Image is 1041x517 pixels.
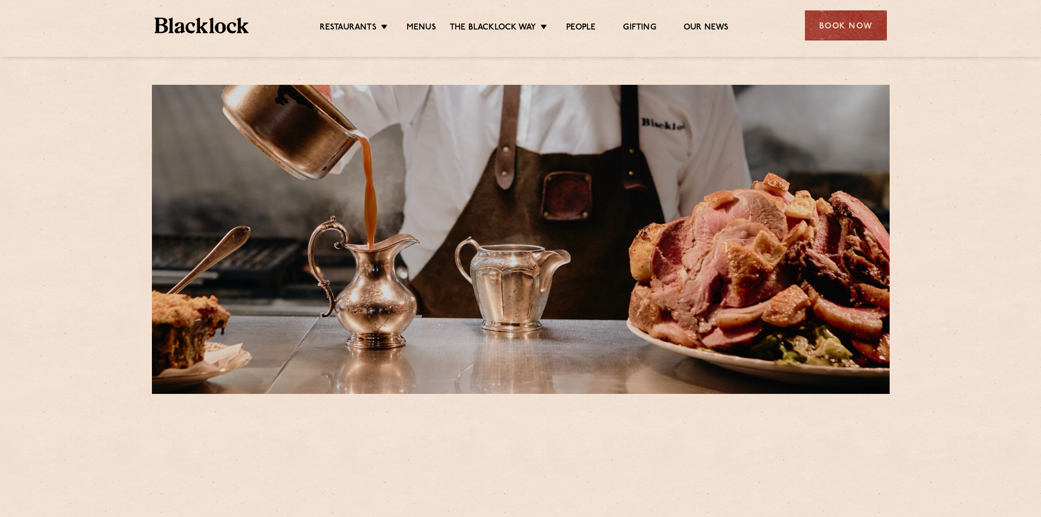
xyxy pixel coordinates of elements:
[450,22,536,34] a: The Blacklock Way
[407,22,436,34] a: Menus
[566,22,596,34] a: People
[320,22,377,34] a: Restaurants
[623,22,656,34] a: Gifting
[805,10,887,40] div: Book Now
[684,22,729,34] a: Our News
[155,18,249,33] img: BL_Textured_Logo-footer-cropped.svg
